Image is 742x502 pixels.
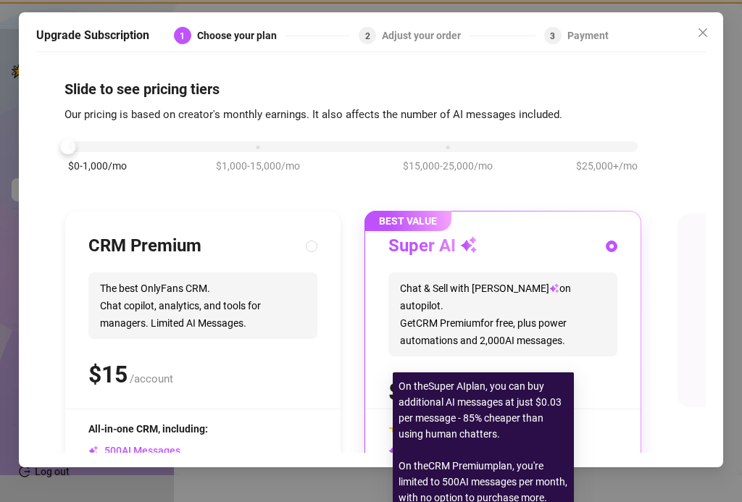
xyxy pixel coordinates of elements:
span: $0-1,000/mo [68,158,127,174]
span: $1,000-15,000/mo [216,158,300,174]
div: Payment [567,27,609,44]
span: Izzy with AI Messages [388,445,528,456]
span: All-in-one CRM, including: [88,423,208,435]
div: Adjust your order [382,27,470,44]
h4: Slide to see pricing tiers [64,79,677,99]
span: AI Messages [88,445,180,456]
span: $ [88,361,128,388]
span: BEST VALUE [364,211,451,231]
span: $25,000+/mo [576,158,638,174]
button: Close [691,21,714,44]
span: Our pricing is based on creator's monthly earnings. It also affects the number of AI messages inc... [64,108,562,121]
span: Close [691,27,714,38]
h3: Super AI [388,235,478,258]
span: close [697,27,709,38]
span: The best OnlyFans CRM. Chat copilot, analytics, and tools for managers. Limited AI Messages. [88,272,317,339]
h3: CRM Premium [88,235,201,258]
span: 2 [365,31,370,41]
span: 👈 Everything in CRM Premium, plus: [388,423,558,435]
span: $15,000-25,000/mo [403,158,493,174]
span: 1 [180,31,185,41]
h5: Upgrade Subscription [36,27,149,44]
div: Choose your plan [197,27,285,44]
span: 3 [550,31,555,41]
span: /account [130,372,173,385]
span: $ [388,378,428,406]
span: Chat & Sell with [PERSON_NAME] on autopilot. Get CRM Premium for free, plus power automations and... [388,272,617,356]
